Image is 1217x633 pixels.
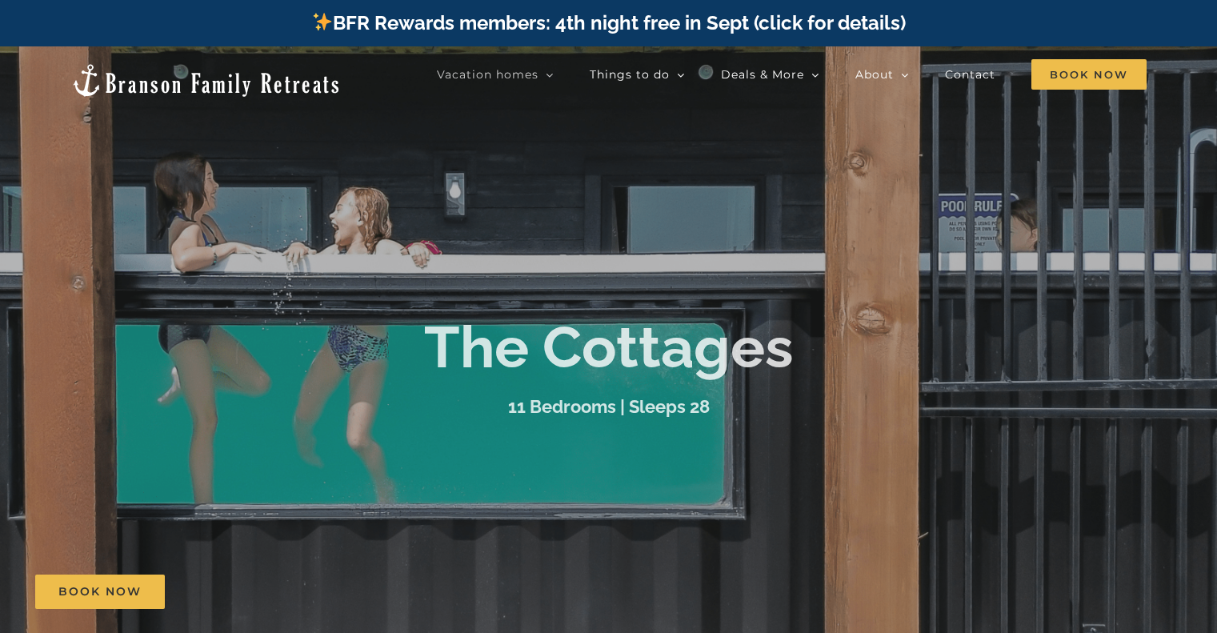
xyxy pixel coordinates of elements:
[437,69,538,80] span: Vacation homes
[590,69,670,80] span: Things to do
[855,58,909,90] a: About
[855,69,894,80] span: About
[590,58,685,90] a: Things to do
[437,58,554,90] a: Vacation homes
[508,396,710,417] h3: 11 Bedrooms | Sleeps 28
[424,313,794,381] b: The Cottages
[721,58,819,90] a: Deals & More
[311,11,906,34] a: BFR Rewards members: 4th night free in Sept (click for details)
[437,58,1147,90] nav: Main Menu
[721,69,804,80] span: Deals & More
[945,58,995,90] a: Contact
[35,575,165,609] a: Book Now
[1031,59,1147,90] span: Book Now
[945,69,995,80] span: Contact
[313,12,332,31] img: ✨
[70,62,342,98] img: Branson Family Retreats Logo
[58,585,142,599] span: Book Now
